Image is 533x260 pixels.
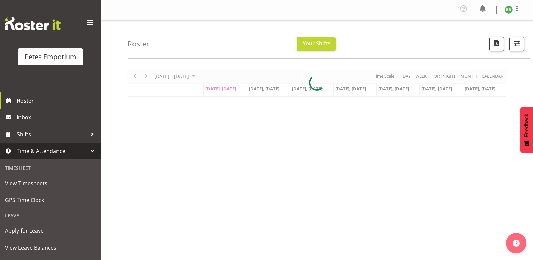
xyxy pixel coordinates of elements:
button: Filter Shifts [509,37,524,51]
div: Leave [2,209,99,222]
span: Inbox [17,112,98,122]
span: Your Shifts [303,40,331,47]
button: Your Shifts [297,37,336,51]
a: GPS Time Clock [2,192,99,209]
button: Feedback - Show survey [520,107,533,153]
a: View Timesheets [2,175,99,192]
img: help-xxl-2.png [513,240,520,247]
div: Timesheet [2,161,99,175]
a: Apply for Leave [2,222,99,239]
span: Roster [17,96,98,106]
span: View Leave Balances [5,243,96,253]
span: Shifts [17,129,87,139]
span: Feedback [524,114,530,137]
button: Download a PDF of the roster according to the set date range. [489,37,504,51]
span: GPS Time Clock [5,195,96,205]
span: Apply for Leave [5,226,96,236]
h4: Roster [128,40,149,48]
img: Rosterit website logo [5,17,61,30]
span: Time & Attendance [17,146,87,156]
img: beena-bist9974.jpg [505,6,513,14]
a: View Leave Balances [2,239,99,256]
span: View Timesheets [5,178,96,188]
div: Petes Emporium [25,52,76,62]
